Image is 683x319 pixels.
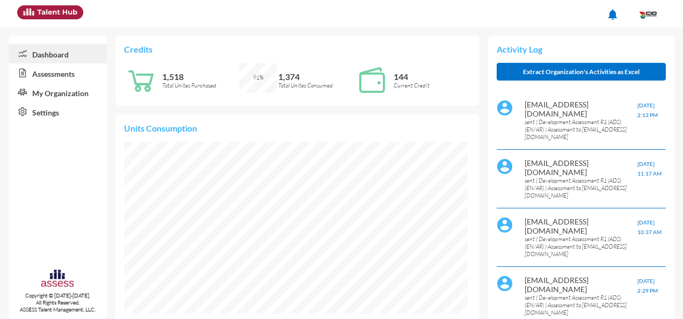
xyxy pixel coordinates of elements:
p: sent ( Development Assessment R1 (ADS) (EN/AR) ) Assessment to [EMAIL_ADDRESS][DOMAIN_NAME] [525,235,637,258]
img: default%20profile%20image.svg [497,100,513,116]
img: default%20profile%20image.svg [497,217,513,233]
a: Dashboard [9,44,107,63]
p: Activity Log [497,44,666,54]
span: [DATE] 2:29 PM [637,278,658,294]
img: assesscompany-logo.png [40,269,75,290]
p: [EMAIL_ADDRESS][DOMAIN_NAME] [525,217,637,235]
p: 144 [394,71,471,82]
img: default%20profile%20image.svg [497,275,513,292]
p: [EMAIL_ADDRESS][DOMAIN_NAME] [525,100,637,118]
a: Assessments [9,63,107,83]
button: Extract Organization's Activities as Excel [497,63,666,81]
a: My Organization [9,83,107,102]
p: Current Credit [394,82,471,89]
span: [DATE] 10:37 AM [637,219,662,235]
p: Copyright © [DATE]-[DATE]. All Rights Reserved. ASSESS Talent Management, LLC. [9,292,107,313]
a: Settings [9,102,107,121]
p: sent ( Development Assessment R1 (ADS) (EN/AR) ) Assessment to [EMAIL_ADDRESS][DOMAIN_NAME] [525,118,637,141]
img: default%20profile%20image.svg [497,158,513,175]
p: [EMAIL_ADDRESS][DOMAIN_NAME] [525,275,637,294]
p: sent ( Development Assessment R1 (ADS) (EN/AR) ) Assessment to [EMAIL_ADDRESS][DOMAIN_NAME] [525,177,637,199]
p: Credits [124,44,471,54]
p: Units Consumption [124,123,471,133]
mat-icon: notifications [606,8,619,21]
p: sent ( Development Assessment R1 (ADS) (EN/AR) ) Assessment to [EMAIL_ADDRESS][DOMAIN_NAME] [525,294,637,316]
p: 1,518 [162,71,239,82]
p: 1,374 [278,71,355,82]
p: Total Unites Purchased [162,82,239,89]
span: 91% [253,74,264,81]
span: [DATE] 11:17 AM [637,161,662,177]
p: [EMAIL_ADDRESS][DOMAIN_NAME] [525,158,637,177]
p: Total Unites Consumed [278,82,355,89]
span: [DATE] 2:13 PM [637,102,658,118]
